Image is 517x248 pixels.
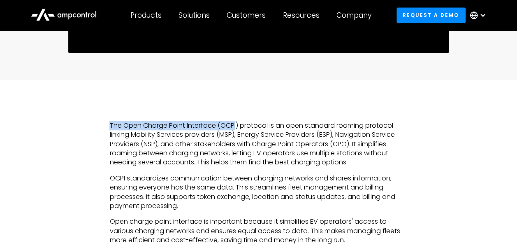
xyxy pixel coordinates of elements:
div: Company [336,11,371,20]
p: Open charge point interface is important because it simplifies EV operators' access to various ch... [109,217,407,245]
div: Resources [283,11,319,20]
p: OCPI standardizes communication between charging networks and shares information, ensuring everyo... [109,174,407,211]
div: Solutions [179,11,210,20]
div: Products [130,11,162,20]
p: The Open Charge Point Interface (OCPI) protocol is an open standard roaming protocol linking Mobi... [109,121,407,167]
div: Customers [227,11,266,20]
a: Request a demo [396,7,466,23]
